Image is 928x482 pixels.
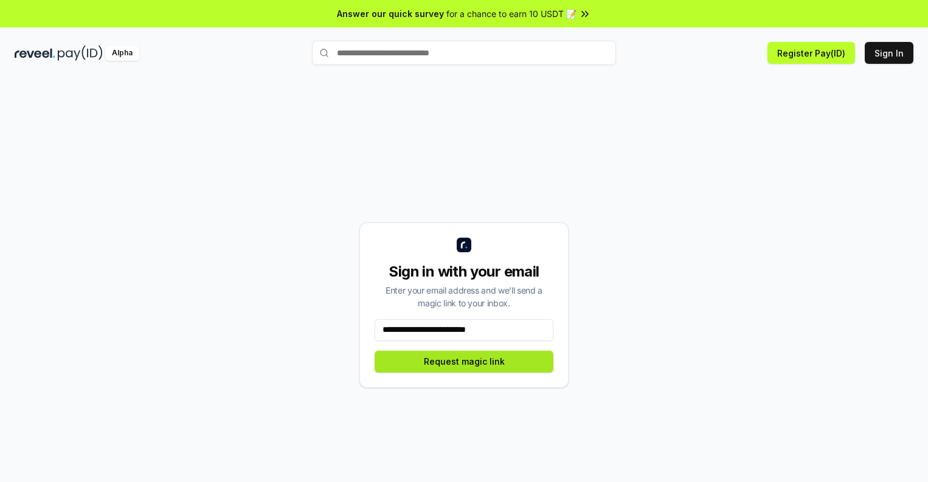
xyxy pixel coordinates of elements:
span: for a chance to earn 10 USDT 📝 [446,7,577,20]
button: Sign In [865,42,913,64]
img: reveel_dark [15,46,55,61]
div: Enter your email address and we’ll send a magic link to your inbox. [375,284,553,309]
img: logo_small [457,238,471,252]
button: Request magic link [375,351,553,373]
img: pay_id [58,46,103,61]
span: Answer our quick survey [337,7,444,20]
div: Sign in with your email [375,262,553,281]
div: Alpha [105,46,139,61]
button: Register Pay(ID) [767,42,855,64]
